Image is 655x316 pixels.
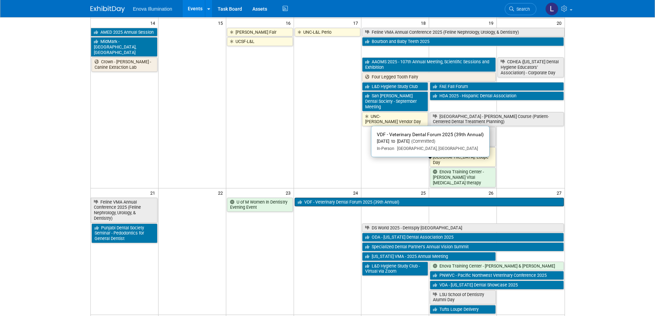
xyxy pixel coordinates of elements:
[91,198,157,223] a: Feline VMA Annual Conference 2025 (Feline Nephrology, Urology, & Dentistry)
[430,82,564,91] a: FAE Fall Forum
[295,28,361,37] a: UNC-L&L Perio
[133,6,172,12] span: Enova Illumination
[556,188,565,197] span: 27
[227,198,293,212] a: U of M Women In Dentistry Evening Event
[352,188,361,197] span: 24
[514,7,530,12] span: Search
[362,91,428,111] a: San [PERSON_NAME] Dental Society - September Meeting
[556,19,565,27] span: 20
[410,139,435,144] span: (Committed)
[217,19,226,27] span: 15
[362,112,428,126] a: UNC-[PERSON_NAME] Vendor Day
[430,167,496,187] a: Enova Training Center - [PERSON_NAME] Vital [MEDICAL_DATA] therapy
[377,132,484,137] span: VDF - Veterinary Dental Forum 2025 (39th Annual)
[285,188,294,197] span: 23
[377,146,394,151] span: In-Person
[430,262,564,271] a: Enova Training Center - [PERSON_NAME] & [PERSON_NAME]
[505,3,536,15] a: Search
[362,37,564,46] a: Bourbon and Baby Teeth 2025
[91,28,157,37] a: AMED 2025 Annual Session
[150,188,158,197] span: 21
[488,19,496,27] span: 19
[430,305,496,314] a: Tufts Loupe Delivery
[362,82,428,91] a: L&D Hygiene Study Club
[227,28,293,37] a: [PERSON_NAME] Fair
[377,139,484,144] div: [DATE] to [DATE]
[362,262,428,276] a: L&D Hygiene Study Club - Virtual via Zoom
[362,73,496,81] a: Four Legged Tooth Fairy
[352,19,361,27] span: 17
[545,2,558,15] img: Lucas Mlinarcik
[150,19,158,27] span: 14
[488,188,496,197] span: 26
[430,91,564,100] a: HDA 2025 - Hispanic Dental Association
[430,281,564,290] a: VDA - [US_STATE] Dental Showcase 2025
[90,6,125,13] img: ExhibitDay
[217,188,226,197] span: 22
[430,290,496,304] a: LSU School of Dentistry Alumni Day
[498,57,564,77] a: CDHEA ([US_STATE] Dental Hygiene Educators’ Association) - Corporate Day
[420,188,429,197] span: 25
[285,19,294,27] span: 16
[394,146,478,151] span: [GEOGRAPHIC_DATA], [GEOGRAPHIC_DATA]
[362,242,564,251] a: Specialized Dental Partner’s Annual Vision Summit
[295,198,564,207] a: VDF - Veterinary Dental Forum 2025 (39th Annual)
[420,19,429,27] span: 18
[362,57,496,72] a: AAOMS 2025 - 107th Annual Meeting, Scientific Sessions and Exhibition
[430,271,564,280] a: PNWVC - Pacific Northwest Veterinary Conference 2025
[362,252,496,261] a: [US_STATE] VMA - 2025 Annual Meeting
[91,37,157,57] a: MidMark - [GEOGRAPHIC_DATA], [GEOGRAPHIC_DATA]
[91,57,157,72] a: Crown - [PERSON_NAME] - Canine Extraction Lab
[430,112,564,126] a: [GEOGRAPHIC_DATA] - [PERSON_NAME] Course (Patient-Centered Dental Treatment Planning)
[362,224,564,232] a: DS World 2025 - Dentsply [GEOGRAPHIC_DATA]
[362,233,564,242] a: ODA - [US_STATE] Dental Association 2025
[362,28,564,37] a: Feline VMA Annual Conference 2025 (Feline Nephrology, Urology, & Dentistry)
[227,37,293,46] a: UCSF-L&L
[91,224,157,243] a: Punjabi Dental Society Seminar - Pedodontics for General Dentist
